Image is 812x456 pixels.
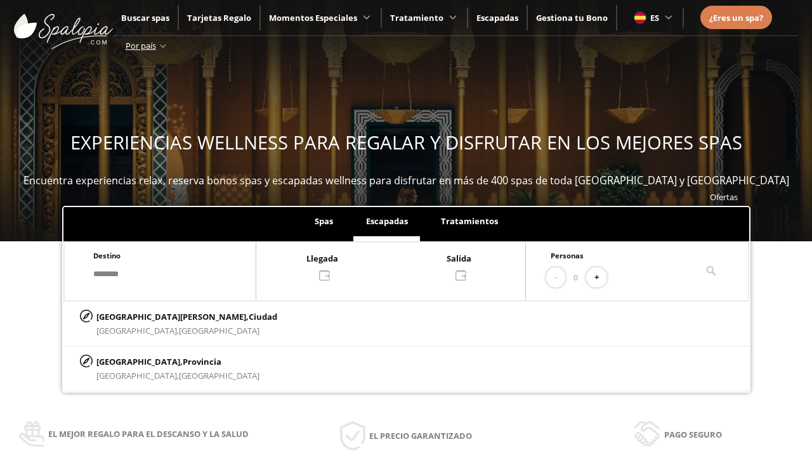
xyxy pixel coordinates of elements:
[249,311,277,322] span: Ciudad
[96,310,277,324] p: [GEOGRAPHIC_DATA][PERSON_NAME],
[586,267,607,288] button: +
[315,215,333,227] span: Spas
[93,251,121,260] span: Destino
[126,40,156,51] span: Por país
[709,12,763,23] span: ¿Eres un spa?
[573,270,578,284] span: 0
[183,356,221,367] span: Provincia
[96,355,259,369] p: [GEOGRAPHIC_DATA],
[121,12,169,23] a: Buscar spas
[441,215,498,227] span: Tratamientos
[70,130,742,155] span: EXPERIENCIAS WELLNESS PARA REGALAR Y DISFRUTAR EN LOS MEJORES SPAS
[369,429,472,443] span: El precio garantizado
[709,11,763,25] a: ¿Eres un spa?
[476,12,518,23] a: Escapadas
[179,370,259,381] span: [GEOGRAPHIC_DATA]
[179,325,259,336] span: [GEOGRAPHIC_DATA]
[551,251,584,260] span: Personas
[96,325,179,336] span: [GEOGRAPHIC_DATA],
[546,267,565,288] button: -
[187,12,251,23] a: Tarjetas Regalo
[664,427,722,441] span: Pago seguro
[96,370,179,381] span: [GEOGRAPHIC_DATA],
[710,191,738,203] a: Ofertas
[14,1,113,49] img: ImgLogoSpalopia.BvClDcEz.svg
[536,12,608,23] a: Gestiona tu Bono
[366,215,408,227] span: Escapadas
[23,174,789,187] span: Encuentra experiencias relax, reserva bonos spas y escapadas wellness para disfrutar en más de 40...
[48,427,249,441] span: El mejor regalo para el descanso y la salud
